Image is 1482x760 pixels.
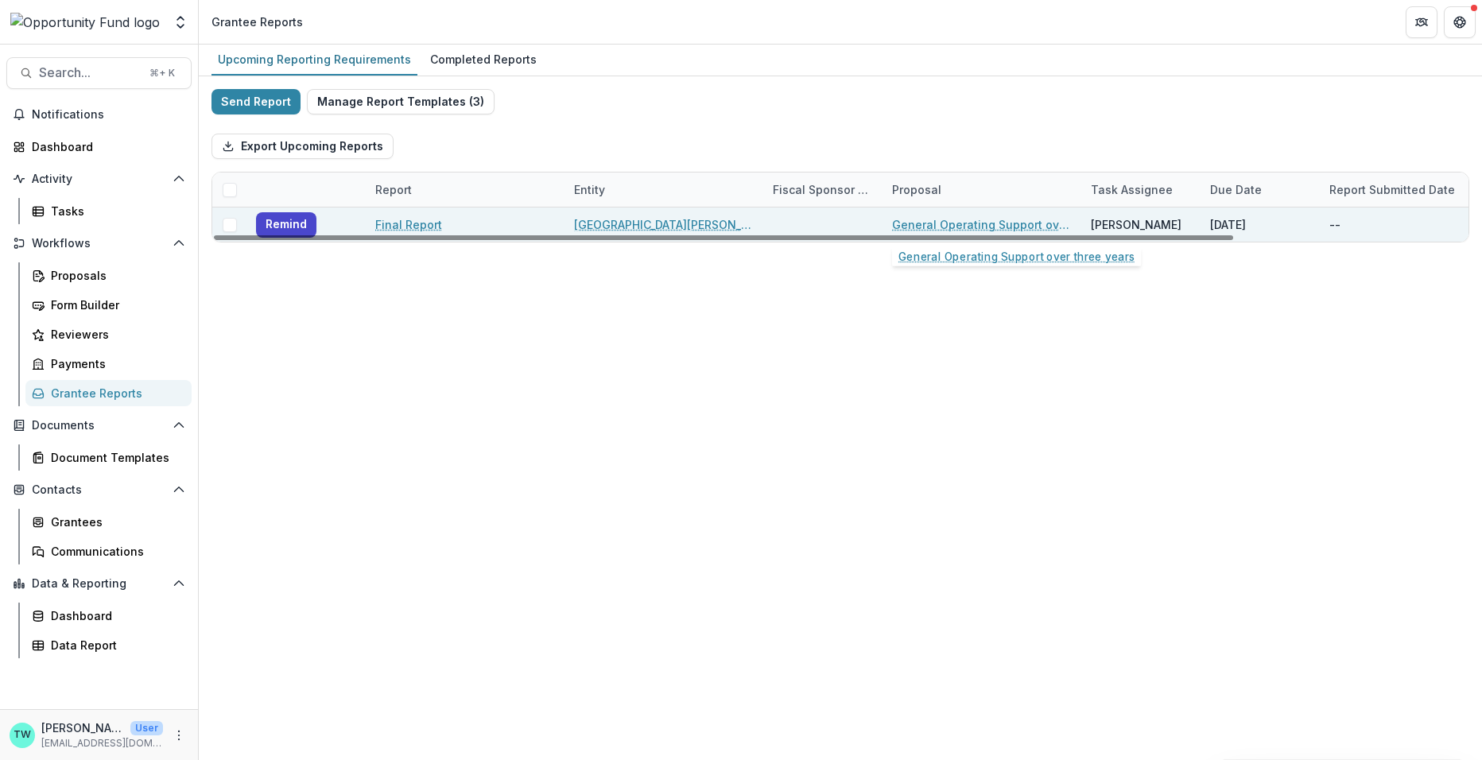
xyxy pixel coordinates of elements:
[32,483,166,497] span: Contacts
[130,721,163,735] p: User
[51,514,179,530] div: Grantees
[146,64,178,82] div: ⌘ + K
[25,262,192,289] a: Proposals
[6,102,192,127] button: Notifications
[32,577,166,591] span: Data & Reporting
[883,173,1081,207] div: Proposal
[574,216,754,233] a: [GEOGRAPHIC_DATA][PERSON_NAME] for the Performing Arts
[32,173,166,186] span: Activity
[25,603,192,629] a: Dashboard
[25,380,192,406] a: Grantee Reports
[1201,181,1271,198] div: Due Date
[1201,173,1320,207] div: Due Date
[883,181,951,198] div: Proposal
[211,89,301,114] button: Send Report
[1320,181,1465,198] div: Report Submitted Date
[6,413,192,438] button: Open Documents
[32,138,179,155] div: Dashboard
[25,509,192,535] a: Grantees
[205,10,309,33] nav: breadcrumb
[32,237,166,250] span: Workflows
[6,166,192,192] button: Open Activity
[1081,173,1201,207] div: Task Assignee
[6,134,192,160] a: Dashboard
[25,538,192,564] a: Communications
[256,212,316,238] button: Remind
[6,571,192,596] button: Open Data & Reporting
[375,216,442,233] a: Final Report
[1329,216,1340,233] div: --
[211,134,394,159] button: Export Upcoming Reports
[211,14,303,30] div: Grantee Reports
[424,45,543,76] a: Completed Reports
[211,48,417,71] div: Upcoming Reporting Requirements
[51,607,179,624] div: Dashboard
[25,351,192,377] a: Payments
[32,108,185,122] span: Notifications
[763,173,883,207] div: Fiscal Sponsor Name
[564,173,763,207] div: Entity
[366,173,564,207] div: Report
[307,89,495,114] button: Manage Report Templates (3)
[366,181,421,198] div: Report
[564,181,615,198] div: Entity
[25,632,192,658] a: Data Report
[51,297,179,313] div: Form Builder
[51,543,179,560] div: Communications
[51,203,179,219] div: Tasks
[1444,6,1476,38] button: Get Help
[51,449,179,466] div: Document Templates
[25,292,192,318] a: Form Builder
[41,719,124,736] p: [PERSON_NAME]
[892,216,1072,233] a: General Operating Support over three years
[1201,207,1320,242] div: [DATE]
[51,637,179,653] div: Data Report
[39,65,140,80] span: Search...
[169,726,188,745] button: More
[1091,216,1181,233] div: [PERSON_NAME]
[1081,181,1182,198] div: Task Assignee
[1406,6,1437,38] button: Partners
[211,45,417,76] a: Upcoming Reporting Requirements
[6,231,192,256] button: Open Workflows
[25,321,192,347] a: Reviewers
[6,57,192,89] button: Search...
[51,267,179,284] div: Proposals
[424,48,543,71] div: Completed Reports
[25,198,192,224] a: Tasks
[169,6,192,38] button: Open entity switcher
[51,385,179,401] div: Grantee Reports
[51,355,179,372] div: Payments
[6,477,192,502] button: Open Contacts
[14,730,31,740] div: Ti Wilhelm
[41,736,163,750] p: [EMAIL_ADDRESS][DOMAIN_NAME]
[51,326,179,343] div: Reviewers
[25,444,192,471] a: Document Templates
[763,181,883,198] div: Fiscal Sponsor Name
[32,419,166,432] span: Documents
[10,13,160,32] img: Opportunity Fund logo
